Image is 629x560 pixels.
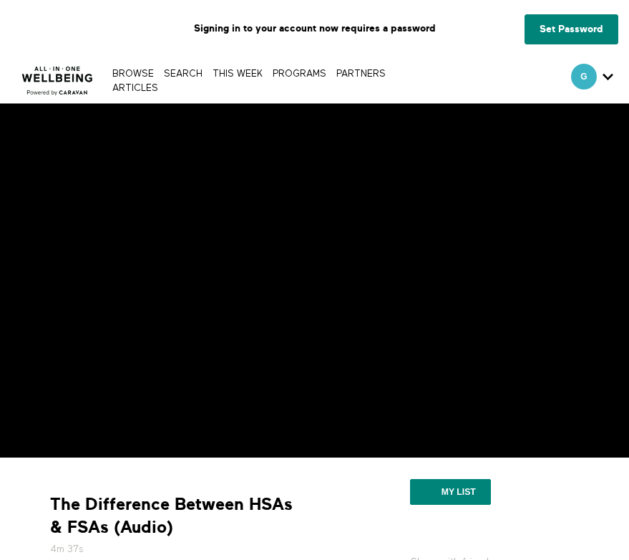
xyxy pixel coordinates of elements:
[11,11,618,47] p: Signing in to your account now requires a password
[109,66,427,95] nav: Primary
[333,69,389,79] a: PARTNERS
[16,56,98,97] img: CARAVAN
[50,542,304,556] h5: 4m 37s
[109,69,157,79] a: Browse
[525,14,618,44] a: Set Password
[560,57,624,103] div: Secondary
[410,479,491,505] button: My list
[109,84,162,93] a: ARTICLES
[269,69,330,79] a: PROGRAMS
[209,69,266,79] a: THIS WEEK
[50,493,304,538] strong: The Difference Between HSAs & FSAs (Audio)
[160,69,206,79] a: Search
